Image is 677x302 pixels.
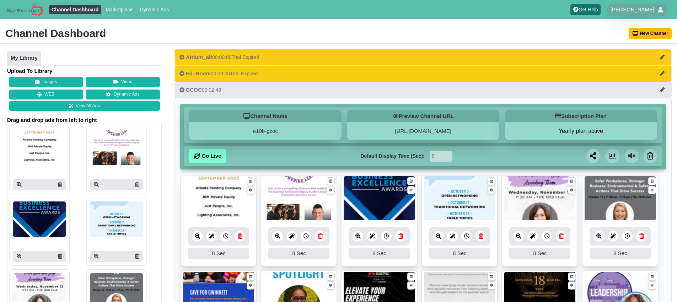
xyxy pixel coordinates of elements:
[174,49,672,65] button: Atrium_alt00:00:00Trial Expired
[86,90,160,99] a: Dynamic Ads
[504,176,575,221] img: 3.795 mb
[424,176,495,221] img: 1298.771 kb
[86,77,160,87] button: Video
[189,149,226,163] a: Go Live
[186,54,212,60] span: Atrium_alt
[7,68,162,75] h4: Upload To Library
[641,268,677,302] iframe: Chat Widget
[585,176,656,221] img: 766.104 kb
[179,86,221,93] div: 00:02:48
[13,201,66,237] img: P250x250 image processing20251001 1793698 1i0tkn3
[611,6,654,13] span: [PERSON_NAME]
[174,82,672,98] button: GCOC00:02:48
[629,28,672,39] button: New Channel
[590,248,651,259] div: 8 Sec
[137,5,172,14] a: Dynamic Ads
[509,248,570,259] div: 8 Sec
[186,87,202,93] span: GCOC
[179,70,258,77] div: 00:00:00
[430,151,452,162] input: Seconds
[90,130,143,165] img: P250x250 image processing20251001 1793698 vscngf
[505,128,657,135] button: Yearly plan active
[505,110,657,122] h5: Subscription Plan
[429,248,490,259] div: 8 Sec
[395,128,451,134] a: [URL][DOMAIN_NAME]
[360,152,424,160] label: Default Display Time (Sec):
[9,77,83,87] button: Images
[9,90,83,99] button: WEB
[570,4,601,15] a: Get Help
[7,117,162,124] span: Drag and drop ads from left to right
[13,130,66,165] img: P250x250 image processing20251002 1793698 4hu65g
[7,51,41,66] a: My Library
[9,101,160,111] a: View All Ads
[7,3,43,17] img: Sign Stream.NET
[189,110,342,122] h5: Channel Name
[5,26,106,41] div: Channel Dashboard
[263,176,334,221] img: 1966.006 kb
[344,176,415,221] img: 2.233 mb
[186,70,211,76] span: Ed_Room
[103,5,135,14] a: Marketplace
[347,110,499,122] h5: Preview Channel URL
[230,71,258,76] span: Trial Expired
[90,201,143,237] img: P250x250 image processing20250930 1793698 k7gb5c
[232,54,259,60] span: Trial Expired
[349,248,410,259] div: 8 Sec
[189,122,342,140] div: e10b-gcoc
[188,248,249,259] div: 8 Sec
[174,65,672,82] button: Ed_Room00:00:00Trial Expired
[179,54,259,61] div: 00:00:00
[268,248,329,259] div: 8 Sec
[49,5,101,14] a: Channel Dashboard
[183,176,254,221] img: 228.820 kb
